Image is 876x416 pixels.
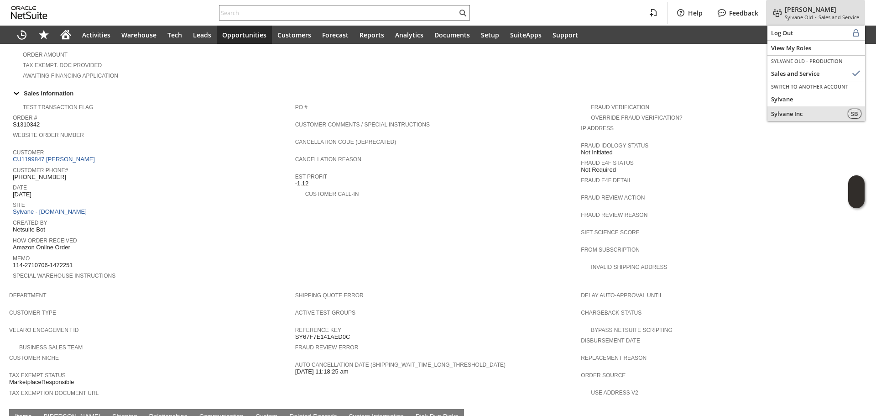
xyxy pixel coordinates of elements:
label: Feedback [729,9,758,17]
a: Auto Cancellation Date (shipping_wait_time_long_threshold_date) [295,362,506,368]
td: Sales Information [9,87,867,99]
a: Sylvane Inc [767,106,865,121]
a: Department [9,292,47,299]
a: Cancellation Reason [295,156,361,163]
a: Memo [13,255,30,262]
a: Order Source [581,372,626,379]
a: Recent Records [11,26,33,44]
a: Business Sales Team [19,344,83,351]
a: Order # [13,115,37,121]
span: Sylvane Old [785,14,813,21]
span: Sales and Service [819,14,859,21]
a: Support [547,26,584,44]
span: MarketplaceResponsible [9,379,74,386]
a: View My Roles [767,41,865,55]
a: Special Warehouse Instructions [13,273,115,279]
a: Fraud E4F Status [581,160,634,166]
a: Awaiting Financing Application [23,73,118,79]
span: SuiteApps [510,31,542,39]
span: Sales and Service [771,69,850,78]
a: Customer Type [9,310,56,316]
a: Log Out [767,26,865,40]
span: [DATE] [13,191,31,198]
span: Amazon Online Order [13,244,70,251]
a: Customer [13,149,44,156]
a: Customer Niche [9,355,59,361]
a: Use Address V2 [591,390,638,396]
span: [PERSON_NAME] [785,5,836,14]
a: Activities [77,26,116,44]
svg: Home [60,29,71,40]
a: Bypass NetSuite Scripting [591,327,672,333]
a: Sift Science Score [581,229,639,236]
a: Site [13,202,25,208]
span: Warehouse [121,31,156,39]
svg: logo [11,6,47,19]
a: Sylvane [767,92,865,106]
a: From Subscription [581,247,640,253]
iframe: Click here to launch Oracle Guided Learning Help Panel [848,175,865,208]
label: Help [688,9,703,17]
a: Sylvane - [DOMAIN_NAME] [13,208,89,215]
span: Reports [360,31,384,39]
a: Documents [429,26,475,44]
a: Fraud Review Error [295,344,359,351]
a: PO # [295,104,308,111]
a: Analytics [390,26,429,44]
a: Order Amount [23,52,68,58]
span: S1310342 [13,121,40,128]
div: Sales Information [9,87,863,99]
span: - [815,14,817,21]
a: Velaro Engagement ID [9,327,78,333]
svg: Search [457,7,468,18]
label: SWITCH TO ANOTHER ACCOUNT [771,83,861,90]
a: Invalid Shipping Address [591,264,667,270]
a: Setup [475,26,505,44]
span: Forecast [322,31,349,39]
a: Date [13,184,27,191]
span: Sylvane Inc [771,110,840,118]
a: Fraud Review Reason [581,212,647,218]
a: Customer Call-in [305,191,359,197]
span: 114-2710706-1472251 [13,262,73,269]
a: Customer Phone# [13,167,68,174]
a: SuiteApps [505,26,547,44]
svg: Recent Records [16,29,27,40]
a: Tech [162,26,188,44]
span: Not Initiated [581,149,612,156]
span: Documents [434,31,470,39]
a: Disbursement Date [581,337,640,344]
span: -1.12 [295,180,309,187]
span: Sylvane [771,95,861,103]
a: Fraud Review Action [581,195,645,201]
label: SYLVANE OLD - PRODUCTION [771,58,861,64]
a: Customer Comments / Special Instructions [295,121,430,128]
a: How Order Received [13,237,77,244]
a: Forecast [317,26,354,44]
a: Warehouse [116,26,162,44]
span: [PHONE_NUMBER] [13,174,66,181]
a: Tax Exempt. Doc Provided [23,62,102,68]
a: Replacement reason [581,355,647,361]
span: Log Out [771,29,850,37]
span: SY67F7E141AED0C [295,333,350,341]
span: Customers [277,31,311,39]
span: Tech [167,31,182,39]
a: Chargeback Status [581,310,641,316]
a: Opportunities [217,26,272,44]
a: Sales and Service [767,66,865,81]
a: Override Fraud Verification? [591,115,682,121]
a: Active Test Groups [295,310,355,316]
a: Shipping Quote Error [295,292,364,299]
span: Support [553,31,578,39]
input: Search [219,7,457,18]
a: IP Address [581,125,614,132]
a: Customers [272,26,317,44]
a: Home [55,26,77,44]
div: Shortcuts [33,26,55,44]
span: Netsuite Bot [13,226,45,233]
span: Setup [481,31,499,39]
a: Test Transaction Flag [23,104,93,111]
span: Oracle Guided Learning Widget. To move around, please hold and drag [848,192,865,209]
a: Fraud E4F Detail [581,177,631,184]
